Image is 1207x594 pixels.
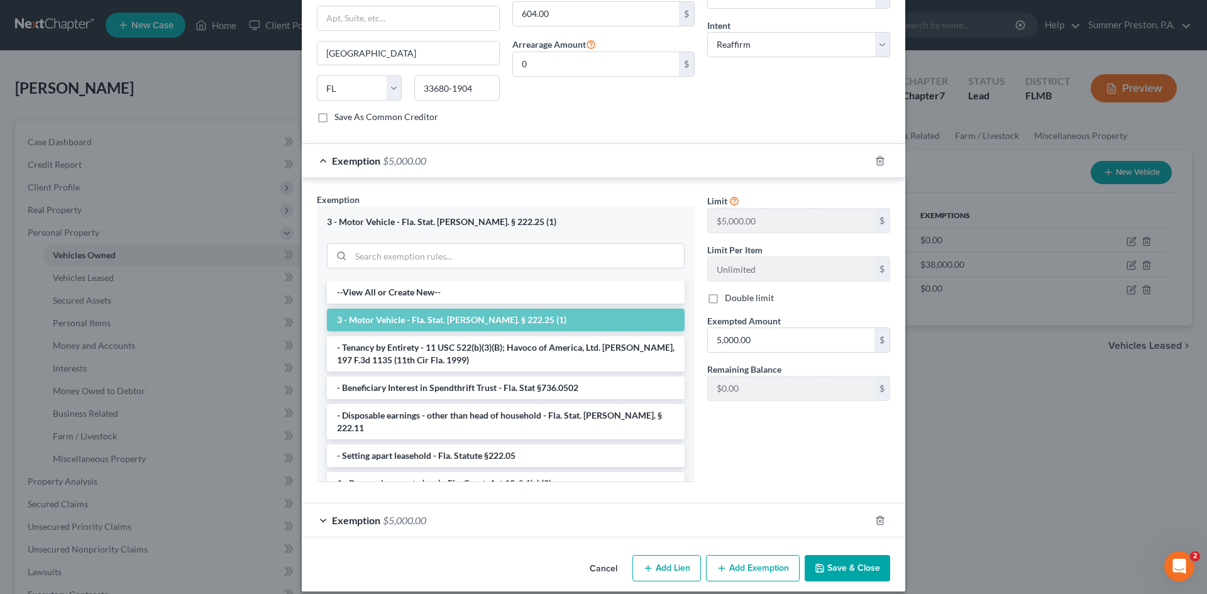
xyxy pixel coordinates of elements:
span: Limit [707,195,727,206]
label: Intent [707,19,730,32]
input: 0.00 [513,2,680,26]
span: $5,000.00 [383,514,426,526]
li: --View All or Create New-- [327,281,685,304]
div: $ [874,328,890,352]
label: Remaining Balance [707,363,781,376]
button: Add Exemption [706,555,800,581]
div: 3 - Motor Vehicle - Fla. Stat. [PERSON_NAME]. § 222.25 (1) [327,216,685,228]
li: 3 - Motor Vehicle - Fla. Stat. [PERSON_NAME]. § 222.25 (1) [327,309,685,331]
span: Exempted Amount [707,316,781,326]
span: Exemption [332,514,380,526]
li: - Tenancy by Entirety - 11 USC 522(b)(3)(B); Havoco of America, Ltd. [PERSON_NAME], 197 F.3d 1135... [327,336,685,371]
div: $ [679,52,694,76]
input: Enter zip... [414,75,499,101]
input: -- [708,257,874,281]
li: - Setting apart leasehold - Fla. Statute §222.05 [327,444,685,467]
label: Save As Common Creditor [334,111,438,123]
input: -- [708,377,874,400]
input: 0.00 [513,52,680,76]
span: $5,000.00 [383,155,426,167]
input: 0.00 [708,328,874,352]
span: Exemption [317,194,360,205]
input: Search exemption rules... [351,244,684,268]
input: Enter city... [317,41,499,65]
label: Double limit [725,292,774,304]
li: - Beneficiary Interest in Spendthrift Trust - Fla. Stat §736.0502 [327,377,685,399]
div: $ [874,209,890,233]
li: 1 - Personal property (any) - Fla. Const. Art.10, § 4(a) (2) [327,472,685,495]
span: Exemption [332,155,380,167]
iframe: Intercom live chat [1164,551,1194,581]
span: 2 [1190,551,1200,561]
input: Apt, Suite, etc... [317,6,499,30]
div: $ [679,2,694,26]
button: Cancel [580,556,627,581]
div: $ [874,377,890,400]
button: Add Lien [632,555,701,581]
li: - Disposable earnings - other than head of household - Fla. Stat. [PERSON_NAME]. § 222.11 [327,404,685,439]
div: $ [874,257,890,281]
label: Arrearage Amount [512,36,596,52]
input: -- [708,209,874,233]
label: Limit Per Item [707,243,763,256]
button: Save & Close [805,555,890,581]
